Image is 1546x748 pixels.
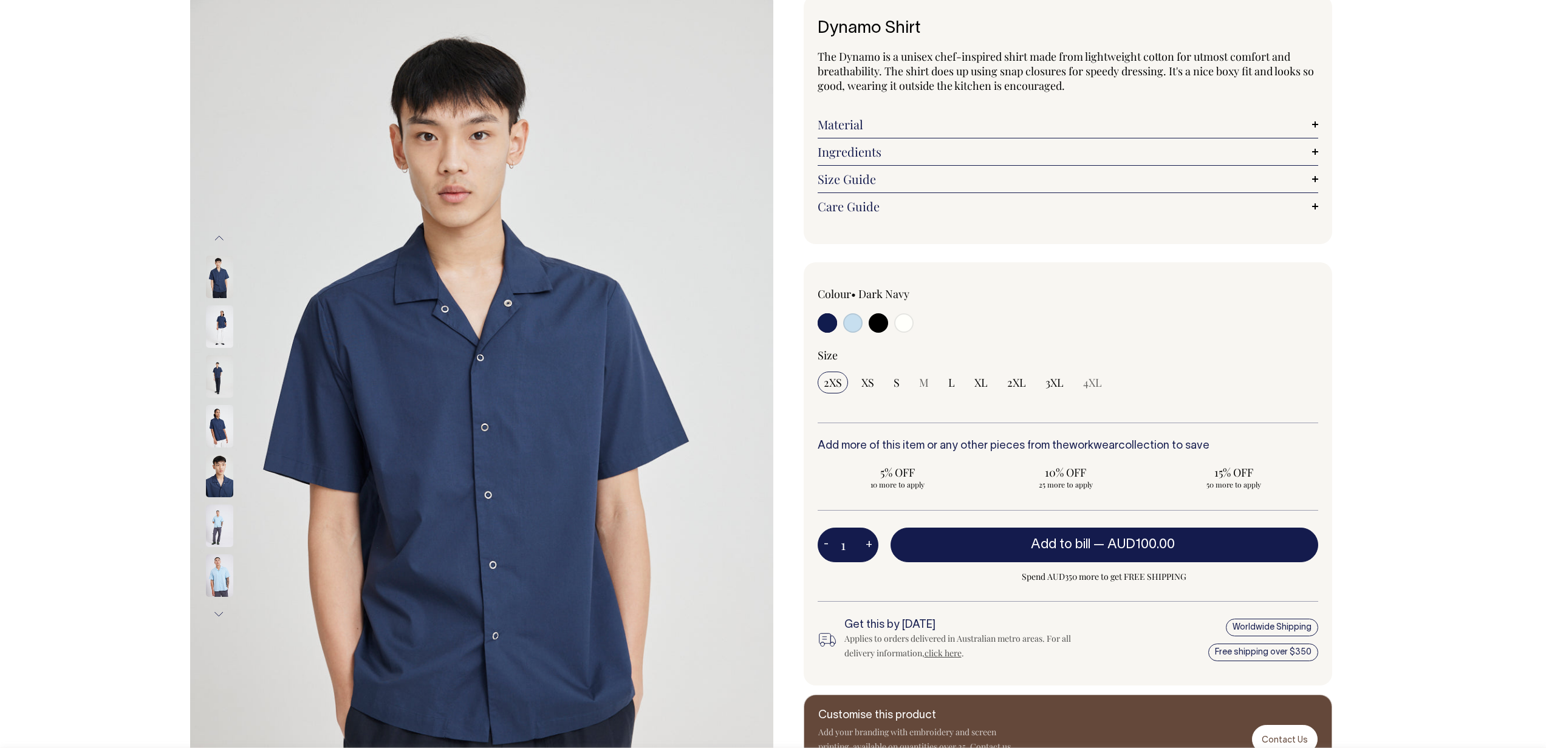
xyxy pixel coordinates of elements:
a: Ingredients [818,144,1318,159]
span: 10 more to apply [824,480,973,489]
span: M [919,375,929,390]
span: 15% OFF [1160,465,1308,480]
h1: Dynamo Shirt [818,19,1318,38]
span: 3XL [1045,375,1064,390]
button: - [818,533,835,557]
h6: Get this by [DATE] [844,619,1091,631]
input: XL [968,372,994,393]
a: Material [818,117,1318,132]
a: Care Guide [818,199,1318,214]
img: dark-navy [206,455,233,497]
span: 2XL [1007,375,1026,390]
span: 25 more to apply [991,480,1140,489]
img: dark-navy [206,355,233,398]
span: 50 more to apply [1160,480,1308,489]
div: Size [818,348,1318,362]
h6: Add more of this item or any other pieces from the collection to save [818,440,1318,452]
span: L [948,375,955,390]
a: click here [925,647,962,659]
img: dark-navy [206,405,233,447]
span: The Dynamo is a unisex chef-inspired shirt made from lightweight cotton for utmost comfort and br... [818,49,1314,93]
span: XS [861,375,874,390]
span: — [1093,539,1178,551]
span: XL [974,375,988,390]
div: Applies to orders delivered in Australian metro areas. For all delivery information, . [844,631,1091,661]
span: Add to bill [1031,539,1090,551]
img: dark-navy [206,305,233,348]
div: Colour [818,287,1018,301]
input: 3XL [1039,372,1070,393]
a: Size Guide [818,172,1318,186]
h6: Customise this product [818,710,1013,722]
span: 5% OFF [824,465,973,480]
input: S [888,372,906,393]
button: Add to bill —AUD100.00 [891,528,1318,562]
span: S [894,375,900,390]
span: • [851,287,856,301]
img: true-blue [206,554,233,597]
span: 4XL [1083,375,1102,390]
input: 10% OFF 25 more to apply [985,461,1146,493]
img: true-blue [206,505,233,547]
button: Previous [210,225,228,252]
span: AUD100.00 [1107,539,1175,551]
input: XS [855,372,880,393]
label: Dark Navy [858,287,909,301]
a: workwear [1069,441,1118,451]
button: + [860,533,878,557]
button: Next [210,600,228,628]
input: 5% OFF 10 more to apply [818,461,979,493]
img: dark-navy [206,256,233,298]
input: 4XL [1077,372,1108,393]
input: M [913,372,935,393]
input: 2XL [1001,372,1032,393]
input: 15% OFF 50 more to apply [1154,461,1315,493]
input: 2XS [818,372,848,393]
span: 10% OFF [991,465,1140,480]
input: L [942,372,961,393]
span: 2XS [824,375,842,390]
span: Spend AUD350 more to get FREE SHIPPING [891,569,1318,584]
